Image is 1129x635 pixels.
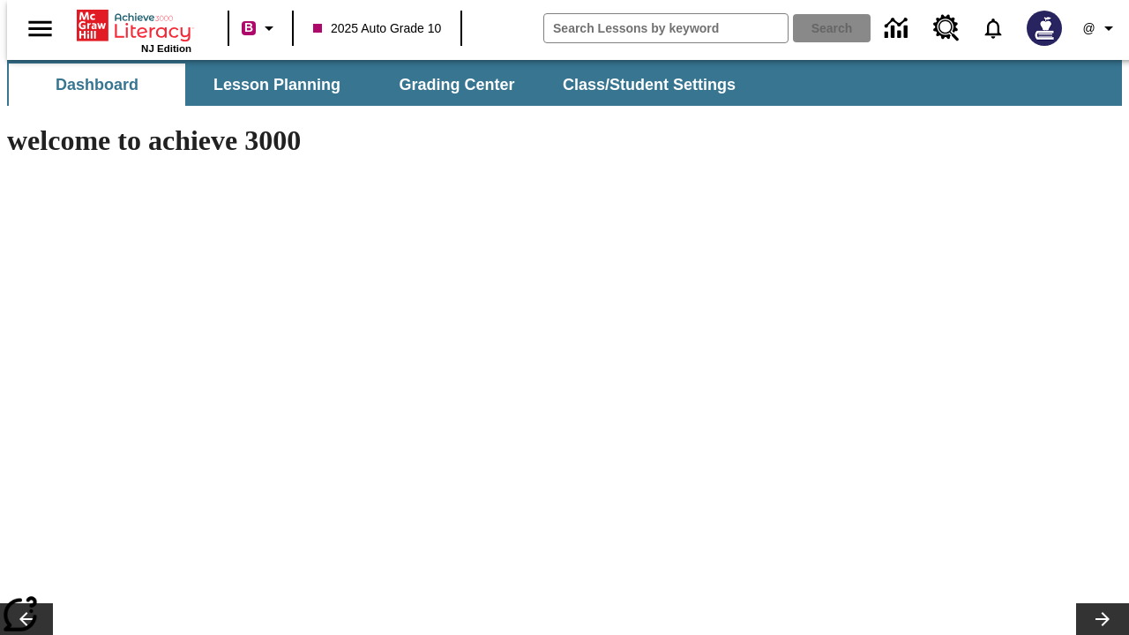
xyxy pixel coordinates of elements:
span: Grading Center [399,75,514,95]
span: Lesson Planning [213,75,340,95]
span: B [244,17,253,39]
button: Boost Class color is violet red. Change class color [235,12,287,44]
span: 2025 Auto Grade 10 [313,19,441,38]
h1: welcome to achieve 3000 [7,124,769,157]
button: Dashboard [9,63,185,106]
input: search field [544,14,788,42]
button: Open side menu [14,3,66,55]
button: Profile/Settings [1073,12,1129,44]
button: Lesson carousel, Next [1076,603,1129,635]
button: Class/Student Settings [549,63,750,106]
span: @ [1082,19,1095,38]
span: NJ Edition [141,43,191,54]
a: Data Center [874,4,923,53]
a: Home [77,8,191,43]
img: Avatar [1027,11,1062,46]
a: Resource Center, Will open in new tab [923,4,970,52]
button: Select a new avatar [1016,5,1073,51]
span: Dashboard [56,75,138,95]
div: Home [77,6,191,54]
button: Lesson Planning [189,63,365,106]
a: Notifications [970,5,1016,51]
div: SubNavbar [7,60,1122,106]
span: Class/Student Settings [563,75,736,95]
button: Grading Center [369,63,545,106]
div: SubNavbar [7,63,751,106]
